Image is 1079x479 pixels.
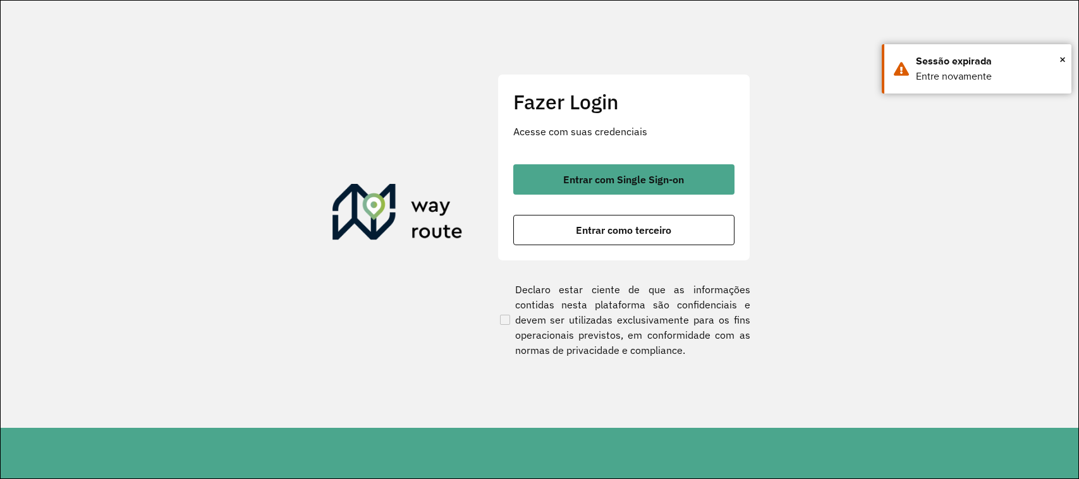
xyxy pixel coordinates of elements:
[513,215,735,245] button: button
[513,164,735,195] button: button
[563,174,684,185] span: Entrar com Single Sign-on
[513,124,735,139] p: Acesse com suas credenciais
[513,90,735,114] h2: Fazer Login
[1059,50,1066,69] span: ×
[916,69,1062,84] div: Entre novamente
[916,54,1062,69] div: Sessão expirada
[332,184,463,245] img: Roteirizador AmbevTech
[576,225,671,235] span: Entrar como terceiro
[1059,50,1066,69] button: Close
[497,282,750,358] label: Declaro estar ciente de que as informações contidas nesta plataforma são confidenciais e devem se...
